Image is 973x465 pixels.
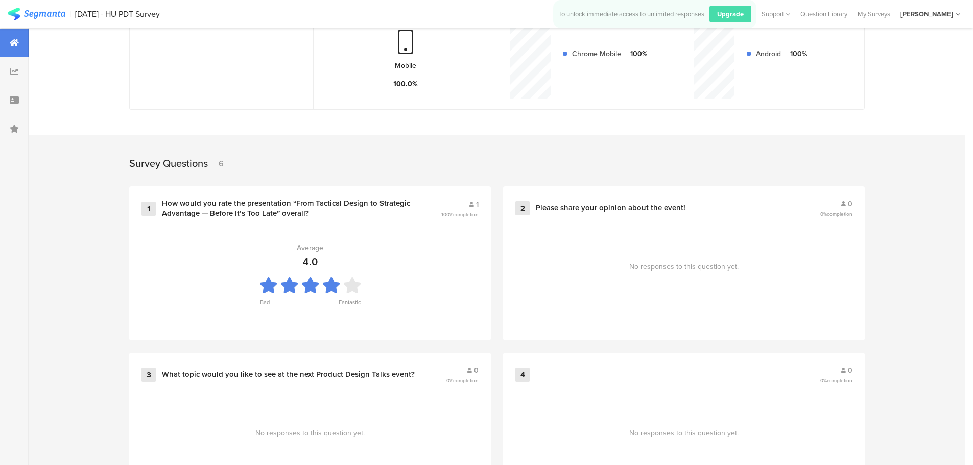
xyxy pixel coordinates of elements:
div: Fantastic [339,298,361,312]
div: 100.0% [393,79,418,89]
a: Upgrade [704,6,751,22]
span: completion [453,377,479,384]
a: My Surveys [852,9,895,19]
span: No responses to this question yet. [629,428,739,438]
div: 4 [515,368,530,382]
span: 0% [820,377,852,384]
span: 0 [848,365,852,376]
div: 4.0 [303,254,318,270]
div: What topic would you like to see at the next Product Design Talks event? [162,370,415,380]
div: 1 [141,202,156,216]
div: 3 [141,368,156,382]
span: No responses to this question yet. [255,428,365,438]
div: 2 [515,201,530,215]
span: completion [827,377,852,384]
img: segmanta logo [8,8,65,20]
span: 100% [441,211,479,218]
span: 0% [820,210,852,218]
span: completion [827,210,852,218]
div: Android [756,48,781,59]
span: No responses to this question yet. [629,261,739,272]
a: Question Library [795,9,852,19]
span: 1 [476,199,479,210]
div: 100% [629,48,647,59]
span: 0 [848,199,852,209]
div: Chrome Mobile [572,48,621,59]
div: To unlock immediate access to unlimited responses [558,9,704,19]
div: Survey Questions [129,156,208,171]
div: Please share your opinion about the event! [536,203,685,213]
div: 6 [213,158,224,169]
div: | [69,8,71,20]
div: Mobile [395,60,416,71]
div: Average [297,242,323,253]
span: 0% [446,377,479,384]
div: 100% [789,48,807,59]
div: How would you rate the presentation “From Tactical Design to Strategic Advantage — Before It’s To... [162,199,416,218]
span: 0 [474,365,479,376]
div: [PERSON_NAME] [900,9,953,19]
div: Bad [260,298,270,312]
div: Support [762,6,790,22]
div: Upgrade [709,6,751,22]
span: completion [453,211,479,218]
div: [DATE] - HU PDT Survey [75,9,160,19]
